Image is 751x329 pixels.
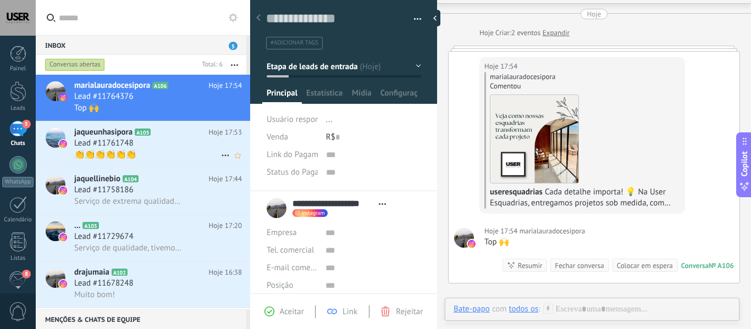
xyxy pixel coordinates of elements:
[267,242,314,259] button: Tel. comercial
[267,114,338,125] span: Usuário responsável
[267,132,288,142] span: Venda
[74,174,120,185] span: jaquellinebio
[74,289,115,300] span: Muito bom!
[490,187,543,197] span: useresquadrias
[2,255,34,262] div: Listas
[59,140,67,148] img: icon
[59,187,67,194] img: icon
[326,114,333,125] span: ...
[267,146,318,164] div: Link do Pagamento
[209,174,242,185] span: Hoje 17:44
[59,233,67,241] img: icon
[36,75,250,121] a: avatariconmarialauradocesiporaA106Hoje 17:54Lead #11764376Top 🙌
[484,61,520,72] div: Hoje 17:54
[352,88,372,104] span: Mídia
[617,260,673,271] div: Colocar em espera
[587,9,601,19] div: Hoje
[681,261,709,270] div: Conversa
[2,105,34,112] div: Leads
[555,260,604,271] div: Fechar conversa
[267,281,293,289] span: Posição
[267,277,317,294] div: Posição
[479,27,570,38] div: Criar:
[306,88,343,104] span: Estatísticas
[2,140,34,147] div: Chats
[267,129,318,146] div: Venda
[709,261,734,270] div: № A106
[223,55,246,75] button: Mais
[301,210,325,216] span: instagram
[59,93,67,101] img: icon
[74,138,134,149] span: Lead #11761748
[123,175,139,182] span: A104
[74,149,136,160] span: 👏👏👏👏👏👏
[484,226,520,237] div: Hoje 17:54
[198,59,223,70] div: Total: 6
[509,304,539,314] div: todos os
[518,260,543,271] div: Resumir
[22,270,31,278] span: 8
[543,27,570,38] a: Expandir
[74,231,134,242] span: Lead #11729674
[267,88,297,104] span: Principal
[396,306,423,317] span: Rejeitar
[380,88,417,104] span: Configurações
[484,237,585,248] div: Top 🙌
[267,150,334,159] span: Link do Pagamento
[520,226,585,237] span: marialauradocesipora
[74,80,150,91] span: marialauradocesipora
[74,278,134,289] span: Lead #11678248
[267,259,317,277] button: E-mail comercial
[270,39,318,47] span: #adicionar tags
[36,261,250,308] a: avataricondrajumaiaA102Hoje 16:38Lead #11678248Muito bom!
[490,95,578,183] img: 17948562444006409
[468,240,476,248] img: instagram.svg
[267,111,318,129] div: Usuário responsável
[59,280,67,288] img: icon
[36,35,246,55] div: Inbox
[429,10,440,26] div: ocultar
[74,220,80,231] span: ...
[2,216,34,224] div: Calendário
[229,42,238,50] span: 5
[538,304,540,315] span: :
[74,91,134,102] span: Lead #11764376
[112,269,128,276] span: A102
[74,243,181,253] span: Serviço de qualidade, tivemos um ótimo atendimento e com agilidade!!!👏👏👏
[135,129,151,136] span: A105
[490,187,678,285] span: Cada detalhe importa! 💡 Na User Esquadrias, entregamos projetos sob medida, com alumínio de alta ...
[209,220,242,231] span: Hoje 17:20
[511,27,540,38] span: 2 eventos
[209,267,242,278] span: Hoje 16:38
[152,82,168,89] span: A106
[490,72,680,91] div: marialauradocesipora Comentou
[36,215,250,261] a: avataricon...A103Hoje 17:20Lead #11729674Serviço de qualidade, tivemos um ótimo atendimento e com...
[22,120,31,129] span: 5
[326,129,421,146] div: R$
[267,245,314,255] span: Tel. comercial
[36,309,246,329] div: Menções & Chats de equipe
[280,306,304,317] span: Aceitar
[82,222,98,229] span: A103
[209,80,242,91] span: Hoje 17:54
[74,185,134,196] span: Lead #11758186
[36,121,250,168] a: avatariconjaqueunhasiporaA105Hoje 17:53Lead #11761748👏👏👏👏👏👏
[343,306,357,317] span: Link
[267,263,325,273] span: E-mail comercial
[479,27,495,38] div: Hoje
[45,58,105,71] div: Conversas abertas
[2,65,34,73] div: Painel
[74,267,109,278] span: drajumaia
[2,177,34,187] div: WhatsApp
[267,168,341,176] span: Status do Pagamento
[267,224,317,242] div: Empresa
[454,228,474,248] span: marialauradocesipora
[739,151,750,176] span: Copilot
[492,304,507,315] span: com
[74,127,132,138] span: jaqueunhasipora
[74,196,181,207] span: Serviço de extrema qualidade👏🏻👏🏻❤️
[209,127,242,138] span: Hoje 17:53
[267,164,318,181] div: Status do Pagamento
[74,103,99,113] span: Top 🙌
[36,168,250,214] a: avatariconjaquellinebioA104Hoje 17:44Lead #11758186Serviço de extrema qualidade👏🏻👏🏻❤️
